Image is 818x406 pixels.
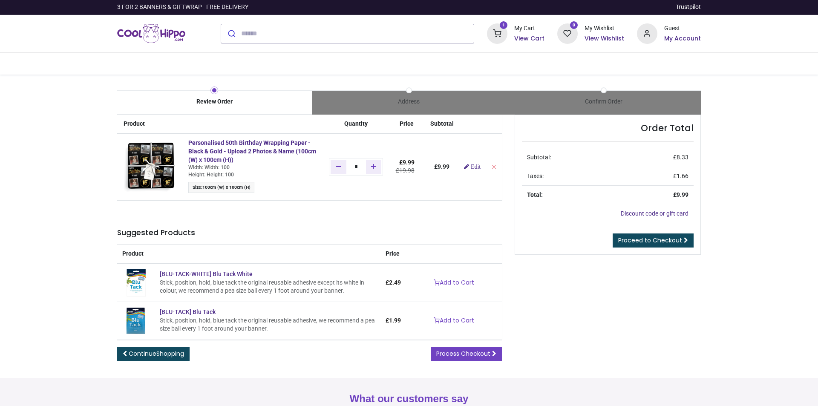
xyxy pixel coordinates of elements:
img: [BLU-TACK-WHITE] Blu Tack White [122,269,150,297]
span: 1.66 [677,173,688,179]
span: Shopping [156,349,184,358]
a: View Wishlist [585,35,624,43]
span: 19.98 [399,167,415,174]
span: Edit [471,164,481,170]
a: Remove from cart [491,163,497,170]
div: Review Order [117,98,312,106]
div: Confirm Order [506,98,701,106]
strong: Total: [527,191,543,198]
a: [BLU-TACK-WHITE] Blu Tack White [160,271,253,277]
h2: What our customers say [117,392,701,406]
th: Subtotal [425,115,459,134]
span: £ [673,154,688,161]
span: 8.33 [677,154,688,161]
span: £ [399,159,415,166]
div: 3 FOR 2 BANNERS & GIFTWRAP - FREE DELIVERY [117,3,248,12]
td: Taxes: [522,167,620,186]
div: My Cart [514,24,544,33]
b: £ [434,163,449,170]
span: Proceed to Checkout [618,236,682,245]
span: £ [386,279,401,286]
span: 9.99 [438,163,449,170]
div: Stick, position, hold, blue tack the original reusable adhesive except its white in colour, we re... [160,279,375,295]
h5: Suggested Products [117,227,502,238]
a: Proceed to Checkout [613,233,694,248]
del: £ [396,167,415,174]
span: Continue [129,349,184,358]
a: [BLU-TACK] Blu Tack [160,308,216,315]
a: Discount code or gift card [621,210,688,217]
span: Size [193,184,201,190]
span: 9.99 [677,191,688,198]
a: [BLU-TACK] Blu Tack [122,317,150,323]
th: Product [117,245,380,264]
sup: 0 [570,21,578,29]
h4: Order Total [522,122,694,134]
a: Remove one [331,160,346,173]
th: Price [388,115,425,134]
a: Add to Cart [428,276,480,290]
span: Process Checkout [436,349,490,358]
td: Subtotal: [522,148,620,167]
a: 0 [557,29,578,36]
img: w8wDl2jNllj9AAAAABJRU5ErkJggg== [124,139,178,193]
div: My Wishlist [585,24,624,33]
span: £ [673,173,688,179]
a: Add one [366,160,382,173]
a: 1 [487,29,507,36]
img: [BLU-TACK] Blu Tack [122,307,150,334]
span: Height: Height: 100 [188,172,234,178]
span: 100cm (W) x 100cm (H) [202,184,251,190]
a: Add to Cart [428,314,480,328]
span: 2.49 [389,279,401,286]
span: 1.99 [389,317,401,324]
span: Width: Width: 100 [188,164,230,170]
img: Cool Hippo [117,22,185,46]
a: Process Checkout [431,347,502,361]
a: Personalised 50th Birthday Wrapping Paper - Black & Gold - Upload 2 Photos & Name (100cm (W) x 10... [188,139,316,163]
th: Product [117,115,183,134]
div: Guest [664,24,701,33]
a: View Cart [514,35,544,43]
div: Stick, position, hold, blue tack the original reusable adhesive, we recommend a pea size ball eve... [160,317,375,333]
span: £ [386,317,401,324]
sup: 1 [500,21,508,29]
a: Trustpilot [676,3,701,12]
strong: £ [673,191,688,198]
div: Address [312,98,507,106]
a: Edit [464,164,481,170]
a: Logo of Cool Hippo [117,22,185,46]
a: ContinueShopping [117,347,190,361]
th: Price [380,245,406,264]
button: Submit [221,24,241,43]
span: Quantity [344,120,368,127]
span: : [188,182,254,193]
a: My Account [664,35,701,43]
span: 9.99 [403,159,415,166]
a: [BLU-TACK-WHITE] Blu Tack White [122,279,150,285]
